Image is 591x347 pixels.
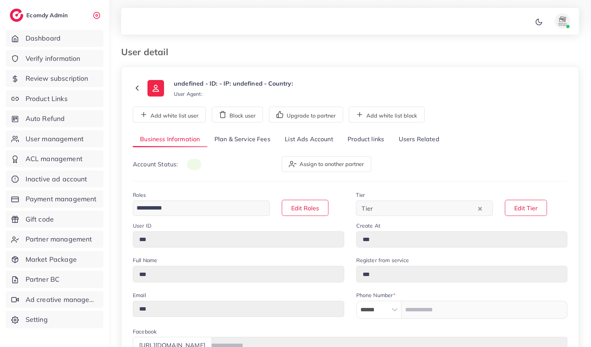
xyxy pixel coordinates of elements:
[6,50,103,67] a: Verify information
[6,130,103,148] a: User management
[174,90,202,98] small: User Agent:
[349,107,425,122] button: Add white list block
[26,154,82,164] span: ACL management
[6,231,103,248] a: Partner management
[26,174,87,184] span: Inactive ad account
[6,110,103,127] a: Auto Refund
[10,9,23,22] img: logo
[269,107,343,122] button: Upgrade to partner
[6,170,103,188] a: Inactive ad account
[26,234,92,244] span: Partner management
[133,201,270,216] div: Search for option
[282,156,371,172] button: Assign to another partner
[356,222,380,229] label: Create At
[356,191,365,199] label: Tier
[133,222,151,229] label: User ID
[133,107,206,122] button: Add white list user
[6,150,103,167] a: ACL management
[505,200,547,216] button: Edit Tier
[133,291,146,299] label: Email
[6,190,103,208] a: Payment management
[6,211,103,228] a: Gift code
[133,256,157,264] label: Full Name
[6,251,103,268] a: Market Package
[26,12,70,19] h2: Ecomdy Admin
[174,79,293,88] p: undefined - ID: - IP: undefined - Country:
[26,315,48,324] span: Setting
[26,114,65,124] span: Auto Refund
[340,131,391,148] a: Product links
[26,33,61,43] span: Dashboard
[555,14,570,29] img: avatar
[6,311,103,328] a: Setting
[207,131,278,148] a: Plan & Service Fees
[478,204,482,213] button: Clear Selected
[26,194,97,204] span: Payment management
[6,30,103,47] a: Dashboard
[26,214,54,224] span: Gift code
[26,94,68,104] span: Product Links
[133,131,207,148] a: Business Information
[10,9,70,22] a: logoEcomdy Admin
[356,256,409,264] label: Register from service
[356,291,396,299] label: Phone Number
[26,255,77,264] span: Market Package
[26,54,81,63] span: Verify information
[6,90,103,107] a: Product Links
[360,203,374,214] span: Tier
[278,131,340,148] a: List Ads Account
[282,200,328,216] button: Edit Roles
[134,202,260,214] input: Search for option
[26,295,98,305] span: Ad creative management
[133,160,201,169] p: Account Status:
[133,191,146,199] label: Roles
[147,80,164,97] img: ic-user-info.36bf1079.svg
[356,201,493,216] div: Search for option
[212,107,263,122] button: Block user
[391,131,446,148] a: Users Related
[6,291,103,308] a: Ad creative management
[6,70,103,87] a: Review subscription
[26,74,88,83] span: Review subscription
[375,202,476,214] input: Search for option
[133,328,156,335] label: Facebook
[6,271,103,288] a: Partner BC
[26,275,60,284] span: Partner BC
[546,14,573,29] a: avatar
[26,134,84,144] span: User management
[121,47,174,57] h3: User detail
